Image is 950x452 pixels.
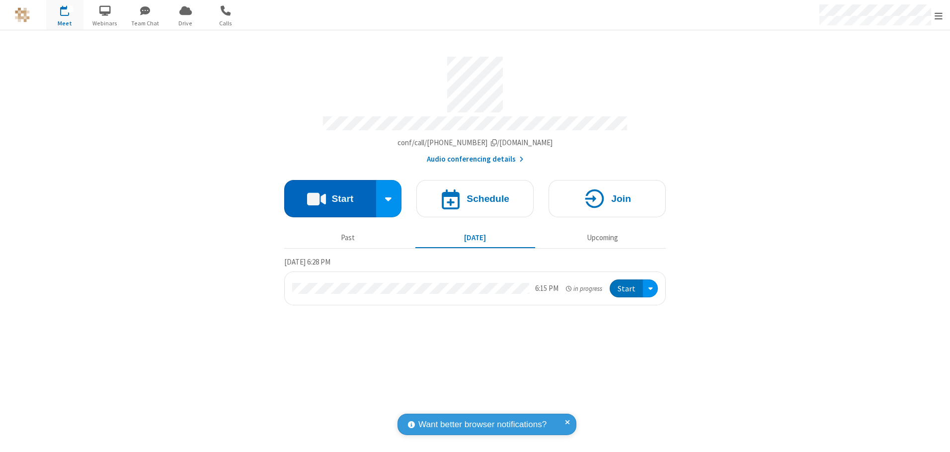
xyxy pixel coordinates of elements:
[376,180,402,217] div: Start conference options
[610,279,643,298] button: Start
[284,256,666,306] section: Today's Meetings
[427,154,524,165] button: Audio conferencing details
[284,49,666,165] section: Account details
[284,257,330,267] span: [DATE] 6:28 PM
[643,279,658,298] div: Open menu
[543,228,662,247] button: Upcoming
[331,194,353,203] h4: Start
[284,180,376,217] button: Start
[86,19,124,28] span: Webinars
[397,138,553,147] span: Copy my meeting room link
[549,180,666,217] button: Join
[127,19,164,28] span: Team Chat
[397,137,553,149] button: Copy my meeting room linkCopy my meeting room link
[535,283,558,294] div: 6:15 PM
[566,284,602,293] em: in progress
[67,5,74,13] div: 1
[288,228,408,247] button: Past
[415,228,535,247] button: [DATE]
[416,180,534,217] button: Schedule
[15,7,30,22] img: QA Selenium DO NOT DELETE OR CHANGE
[418,418,547,431] span: Want better browser notifications?
[167,19,204,28] span: Drive
[207,19,244,28] span: Calls
[611,194,631,203] h4: Join
[46,19,83,28] span: Meet
[467,194,509,203] h4: Schedule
